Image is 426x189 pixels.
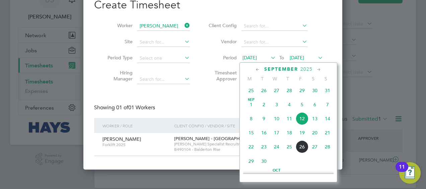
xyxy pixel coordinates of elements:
[245,140,258,153] span: 22
[269,76,281,82] span: W
[174,136,259,141] span: [PERSON_NAME] - [GEOGRAPHIC_DATA]
[283,169,296,182] span: 2
[296,169,308,182] span: 3
[102,39,133,45] label: Site
[207,55,237,61] label: Period
[258,155,270,168] span: 30
[241,21,307,31] input: Search for...
[308,112,321,125] span: 13
[270,98,283,111] span: 3
[102,70,133,82] label: Hiring Manager
[137,21,190,31] input: Search for...
[174,147,278,152] span: B490104 - Balderton Rise
[321,98,334,111] span: 7
[296,84,308,97] span: 29
[308,169,321,182] span: 4
[321,112,334,125] span: 14
[290,55,304,61] span: [DATE]
[102,55,133,61] label: Period Type
[281,76,294,82] span: T
[245,126,258,139] span: 15
[137,38,190,47] input: Search for...
[308,140,321,153] span: 27
[308,84,321,97] span: 30
[270,112,283,125] span: 10
[245,98,258,102] span: Sep
[258,84,270,97] span: 26
[94,104,156,111] div: Showing
[241,38,307,47] input: Search for...
[172,118,280,133] div: Client Config / Vendor / Site
[245,84,258,97] span: 25
[321,84,334,97] span: 31
[256,76,269,82] span: T
[102,136,141,142] span: [PERSON_NAME]
[277,53,286,62] span: To
[245,112,258,125] span: 8
[270,84,283,97] span: 27
[321,169,334,182] span: 5
[307,76,319,82] span: S
[116,104,155,111] span: 01 Workers
[207,39,237,45] label: Vendor
[207,22,237,28] label: Client Config
[296,140,308,153] span: 26
[116,104,128,111] span: 01 of
[321,140,334,153] span: 28
[283,126,296,139] span: 18
[399,162,421,184] button: Open Resource Center, 11 new notifications
[102,142,169,147] span: Forklift 2025
[270,169,283,182] span: 1
[321,126,334,139] span: 21
[264,66,298,72] span: September
[399,167,405,176] div: 11
[270,140,283,153] span: 24
[207,70,237,82] label: Timesheet Approver
[242,55,257,61] span: [DATE]
[174,141,278,147] span: [PERSON_NAME] Specialist Recruitment Limited
[283,84,296,97] span: 28
[245,98,258,111] span: 1
[308,126,321,139] span: 20
[283,98,296,111] span: 4
[283,140,296,153] span: 25
[283,112,296,125] span: 11
[245,155,258,168] span: 29
[243,76,256,82] span: M
[270,126,283,139] span: 17
[258,112,270,125] span: 9
[296,98,308,111] span: 5
[258,126,270,139] span: 16
[102,22,133,28] label: Worker
[319,76,332,82] span: S
[300,66,312,72] span: 2025
[137,75,190,84] input: Search for...
[296,126,308,139] span: 19
[137,54,190,63] input: Select one
[258,98,270,111] span: 2
[308,98,321,111] span: 6
[294,76,307,82] span: F
[101,118,172,133] div: Worker / Role
[270,169,283,172] span: Oct
[296,112,308,125] span: 12
[258,140,270,153] span: 23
